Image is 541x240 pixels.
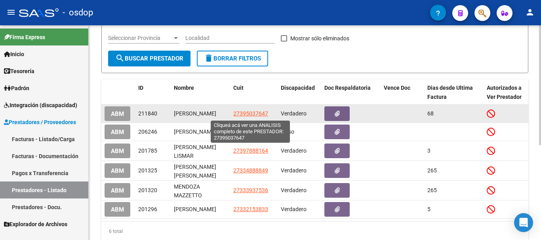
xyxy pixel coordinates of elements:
span: Mostrar sólo eliminados [290,34,349,43]
span: 27334888849 [233,167,268,174]
span: 265 [427,167,437,174]
datatable-header-cell: Discapacidad [278,79,321,106]
span: Vence Doc [384,85,410,91]
datatable-header-cell: Cuit [230,79,278,106]
div: [PERSON_NAME] LISMAR [174,143,227,159]
span: 201320 [138,187,157,193]
span: Autorizados a Ver Prestador [487,85,522,100]
div: [PERSON_NAME] [PERSON_NAME] [174,163,227,179]
button: ABM [105,163,130,178]
span: Cuit [233,85,244,91]
div: Open Intercom Messenger [514,213,533,232]
span: Verdadero [281,167,307,174]
span: 68 [427,110,434,117]
datatable-header-cell: Vence Doc [381,79,424,106]
span: Verdadero [281,187,307,193]
span: 265 [427,187,437,193]
span: Verdadero [281,110,307,117]
mat-icon: search [115,53,125,63]
datatable-header-cell: ID [135,79,171,106]
span: 201785 [138,147,157,154]
span: ID [138,85,143,91]
span: Borrar Filtros [204,55,261,62]
button: Buscar Prestador [108,51,190,66]
button: ABM [105,202,130,217]
div: [PERSON_NAME] [174,109,227,118]
span: 201296 [138,206,157,212]
div: MENDOZA MAZZETTO ANTONELLA [174,182,227,199]
div: [PERSON_NAME] [174,205,227,214]
span: Explorador de Archivos [4,220,67,229]
span: - osdop [63,4,93,21]
button: ABM [105,125,130,139]
span: 27332153833 [233,206,268,212]
mat-icon: person [525,8,535,17]
span: ABM [111,206,124,213]
span: ABM [111,167,124,174]
span: ABM [111,187,124,194]
span: 27395037647 [233,110,268,117]
span: Prestadores / Proveedores [4,118,76,127]
datatable-header-cell: Nombre [171,79,230,106]
button: Borrar Filtros [197,51,268,66]
span: Falso [281,129,294,135]
span: 201325 [138,167,157,174]
span: 27333937536 [233,187,268,193]
button: ABM [105,183,130,198]
span: Seleccionar Provincia [108,35,172,42]
datatable-header-cell: Doc Respaldatoria [321,79,381,106]
span: Doc Respaldatoria [324,85,371,91]
span: 206246 [138,129,157,135]
span: 211840 [138,110,157,117]
mat-icon: delete [204,53,213,63]
datatable-header-cell: Autorizados a Ver Prestador [484,79,527,106]
span: Verdadero [281,206,307,212]
span: 5 [427,206,431,212]
span: ABM [111,129,124,136]
span: Verdadero [281,147,307,154]
span: Dias desde Ultima Factura [427,85,473,100]
datatable-header-cell: Dias desde Ultima Factura [424,79,484,106]
div: [PERSON_NAME] [174,127,227,136]
span: Integración (discapacidad) [4,101,77,110]
span: Nombre [174,85,194,91]
span: 27944227887 [233,129,268,135]
span: Firma Express [4,33,45,42]
span: 27397888164 [233,147,268,154]
span: Padrón [4,84,29,93]
span: Inicio [4,50,24,59]
span: Tesorería [4,67,34,76]
span: 3 [427,147,431,154]
button: ABM [105,106,130,121]
span: Discapacidad [281,85,315,91]
span: ABM [111,147,124,155]
button: ABM [105,144,130,158]
span: Buscar Prestador [115,55,183,62]
mat-icon: menu [6,8,16,17]
span: ABM [111,110,124,117]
